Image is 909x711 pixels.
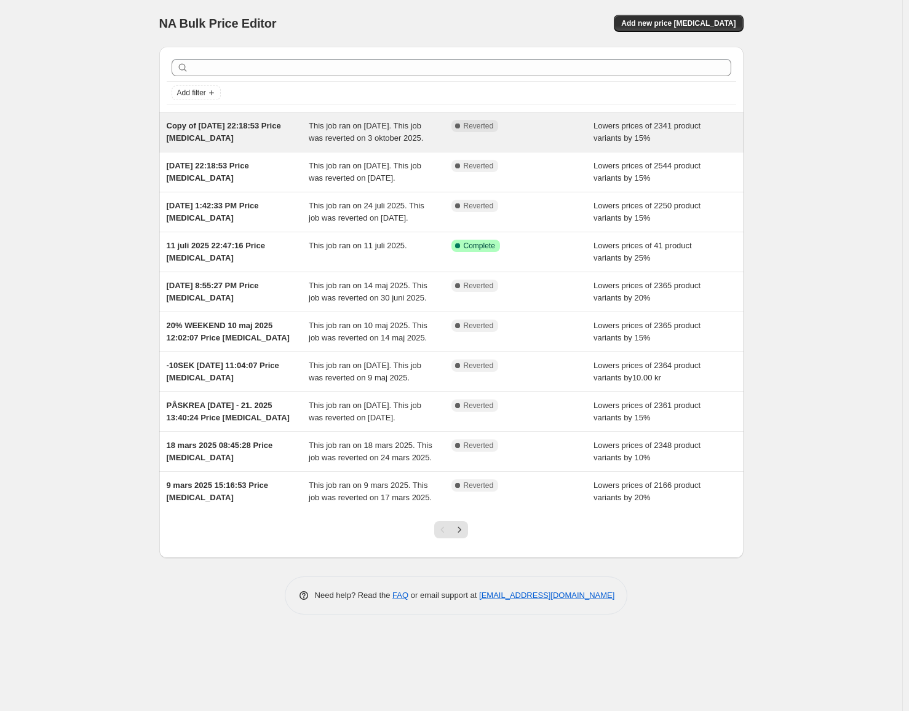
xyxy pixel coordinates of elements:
[593,361,701,382] span: Lowers prices of 2364 product variants by
[309,361,421,382] span: This job ran on [DATE]. This job was reverted on 9 maj 2025.
[464,281,494,291] span: Reverted
[464,401,494,410] span: Reverted
[451,521,468,538] button: Next
[434,521,468,538] nav: Pagination
[464,441,494,450] span: Reverted
[593,121,701,143] span: Lowers prices of 2341 product variants by 15%
[159,17,277,30] span: NA Bulk Price Editor
[479,591,614,600] a: [EMAIL_ADDRESS][DOMAIN_NAME]
[621,18,736,28] span: Add new price [MEDICAL_DATA]
[464,161,494,171] span: Reverted
[309,441,432,462] span: This job ran on 18 mars 2025. This job was reverted on 24 mars 2025.
[593,241,692,262] span: Lowers prices of 41 product variants by 25%
[309,121,423,143] span: This job ran on [DATE]. This job was reverted on 3 oktober 2025.
[167,481,269,502] span: 9 mars 2025 15:16:53 Price [MEDICAL_DATA]
[593,281,701,302] span: Lowers prices of 2365 product variants by 20%
[632,373,661,382] span: 10.00 kr
[167,321,290,342] span: 20% WEEKEND 10 maj 2025 12:02:07 Price [MEDICAL_DATA]
[593,481,701,502] span: Lowers prices of 2166 product variants by 20%
[315,591,393,600] span: Need help? Read the
[309,401,421,422] span: This job ran on [DATE]. This job was reverted on [DATE].
[167,361,279,382] span: -10SEK [DATE] 11:04:07 Price [MEDICAL_DATA]
[464,361,494,371] span: Reverted
[167,201,259,222] span: [DATE] 1:42:33 PM Price [MEDICAL_DATA]
[464,201,494,211] span: Reverted
[593,321,701,342] span: Lowers prices of 2365 product variants by 15%
[593,401,701,422] span: Lowers prices of 2361 product variants by 15%
[167,241,265,262] span: 11 juli 2025 22:47:16 Price [MEDICAL_DATA]
[309,321,427,342] span: This job ran on 10 maj 2025. This job was reverted on 14 maj 2025.
[167,441,273,462] span: 18 mars 2025 08:45:28 Price [MEDICAL_DATA]
[593,441,701,462] span: Lowers prices of 2348 product variants by 10%
[167,401,290,422] span: PÅSKREA [DATE] - 21. 2025 13:40:24 Price [MEDICAL_DATA]
[593,161,701,183] span: Lowers prices of 2544 product variants by 15%
[593,201,701,222] span: Lowers prices of 2250 product variants by 15%
[392,591,408,600] a: FAQ
[614,15,743,32] button: Add new price [MEDICAL_DATA]
[464,321,494,331] span: Reverted
[167,121,281,143] span: Copy of [DATE] 22:18:53 Price [MEDICAL_DATA]
[408,591,479,600] span: or email support at
[309,161,421,183] span: This job ran on [DATE]. This job was reverted on [DATE].
[464,121,494,131] span: Reverted
[464,481,494,490] span: Reverted
[309,241,407,250] span: This job ran on 11 juli 2025.
[167,161,249,183] span: [DATE] 22:18:53 Price [MEDICAL_DATA]
[172,85,221,100] button: Add filter
[309,281,427,302] span: This job ran on 14 maj 2025. This job was reverted on 30 juni 2025.
[177,88,206,98] span: Add filter
[309,201,424,222] span: This job ran on 24 juli 2025. This job was reverted on [DATE].
[464,241,495,251] span: Complete
[167,281,259,302] span: [DATE] 8:55:27 PM Price [MEDICAL_DATA]
[309,481,432,502] span: This job ran on 9 mars 2025. This job was reverted on 17 mars 2025.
